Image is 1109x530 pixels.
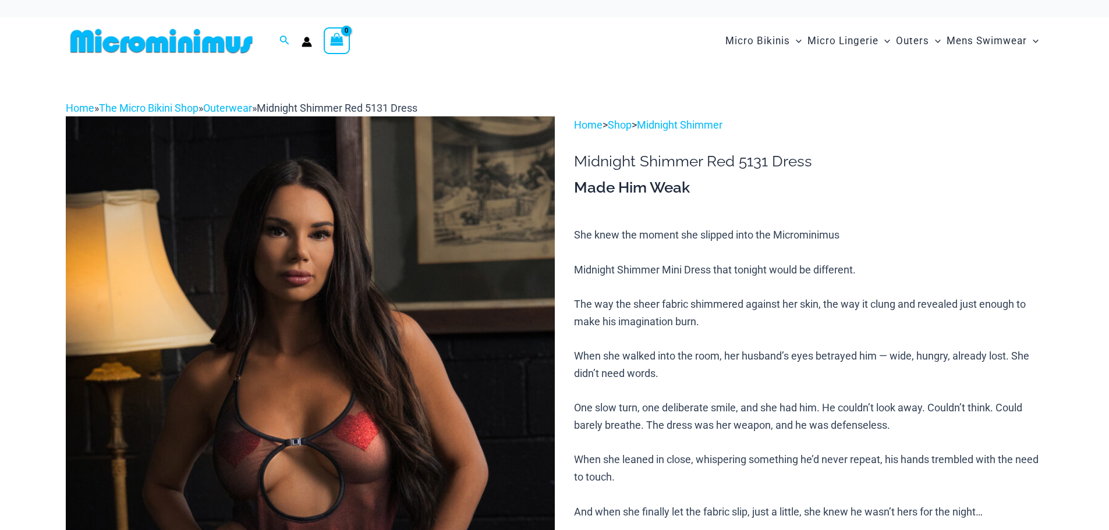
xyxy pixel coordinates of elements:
span: Outers [896,26,929,56]
span: Menu Toggle [929,26,941,56]
h1: Midnight Shimmer Red 5131 Dress [574,152,1043,170]
span: Menu Toggle [790,26,802,56]
span: Micro Lingerie [807,26,878,56]
img: MM SHOP LOGO FLAT [66,28,257,54]
span: Midnight Shimmer Red 5131 Dress [257,102,417,114]
h3: Made Him Weak [574,178,1043,198]
p: > > [574,116,1043,134]
span: Micro Bikinis [725,26,790,56]
a: Account icon link [302,37,312,47]
a: Mens SwimwearMenu ToggleMenu Toggle [944,23,1041,59]
a: Midnight Shimmer [637,119,722,131]
span: Menu Toggle [1027,26,1039,56]
a: Outerwear [203,102,252,114]
nav: Site Navigation [721,22,1044,61]
a: Home [574,119,603,131]
span: » » » [66,102,417,114]
span: Mens Swimwear [947,26,1027,56]
a: Home [66,102,94,114]
a: Search icon link [279,34,290,48]
a: View Shopping Cart, empty [324,27,350,54]
a: Micro BikinisMenu ToggleMenu Toggle [722,23,805,59]
a: Micro LingerieMenu ToggleMenu Toggle [805,23,893,59]
a: Shop [608,119,632,131]
a: OutersMenu ToggleMenu Toggle [893,23,944,59]
span: Menu Toggle [878,26,890,56]
a: The Micro Bikini Shop [99,102,199,114]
